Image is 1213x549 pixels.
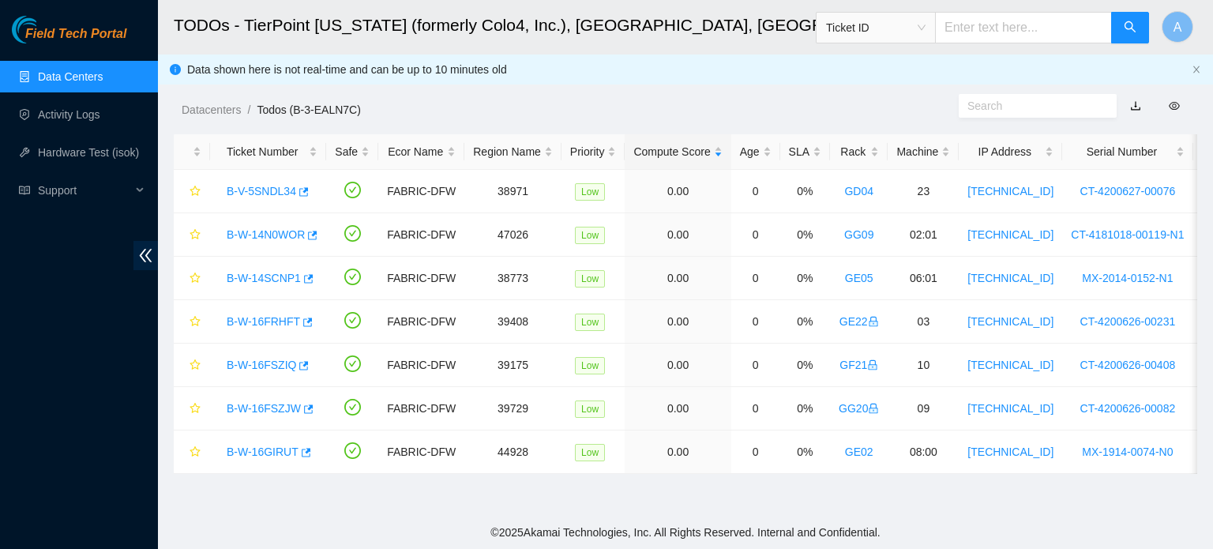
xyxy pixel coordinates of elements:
[839,315,879,328] a: GE22lock
[625,300,730,344] td: 0.00
[464,300,561,344] td: 39408
[133,241,158,270] span: double-left
[190,186,201,198] span: star
[844,185,873,197] a: GD04
[868,316,879,327] span: lock
[839,359,878,371] a: GF21lock
[182,439,201,464] button: star
[378,257,464,300] td: FABRIC-DFW
[780,170,830,213] td: 0%
[967,359,1053,371] a: [TECHNICAL_ID]
[1192,65,1201,75] button: close
[182,265,201,291] button: star
[888,387,959,431] td: 09
[845,446,873,458] a: GE02
[967,228,1053,241] a: [TECHNICAL_ID]
[190,446,201,459] span: star
[1080,402,1176,415] a: CT-4200626-00082
[378,431,464,474] td: FABRIC-DFW
[575,227,605,244] span: Low
[344,399,361,416] span: check-circle
[868,403,879,414] span: lock
[464,344,561,387] td: 39175
[625,213,730,257] td: 0.00
[1080,315,1176,328] a: CT-4200626-00231
[1174,17,1182,37] span: A
[344,355,361,372] span: check-circle
[227,315,300,328] a: B-W-16FRHFT
[12,16,80,43] img: Akamai Technologies
[935,12,1112,43] input: Enter text here...
[731,300,780,344] td: 0
[780,387,830,431] td: 0%
[1080,359,1176,371] a: CT-4200626-00408
[731,344,780,387] td: 0
[464,387,561,431] td: 39729
[967,402,1053,415] a: [TECHNICAL_ID]
[227,272,301,284] a: B-W-14SCNP1
[1071,228,1184,241] a: CT-4181018-00119-N1
[1162,11,1193,43] button: A
[344,312,361,329] span: check-circle
[731,387,780,431] td: 0
[967,272,1053,284] a: [TECHNICAL_ID]
[247,103,250,116] span: /
[1082,272,1173,284] a: MX-2014-0152-N1
[888,257,959,300] td: 06:01
[625,257,730,300] td: 0.00
[190,316,201,329] span: star
[182,396,201,421] button: star
[867,359,878,370] span: lock
[190,273,201,285] span: star
[1130,100,1141,112] a: download
[575,183,605,201] span: Low
[182,309,201,334] button: star
[888,300,959,344] td: 03
[227,402,301,415] a: B-W-16FSZJW
[38,70,103,83] a: Data Centers
[182,103,241,116] a: Datacenters
[888,344,959,387] td: 10
[227,228,305,241] a: B-W-14N0WOR
[19,185,30,196] span: read
[575,444,605,461] span: Low
[967,315,1053,328] a: [TECHNICAL_ID]
[227,359,296,371] a: B-W-16FSZIQ
[575,270,605,288] span: Low
[378,344,464,387] td: FABRIC-DFW
[227,446,299,458] a: B-W-16GIRUT
[844,228,873,241] a: GG09
[780,257,830,300] td: 0%
[888,431,959,474] td: 08:00
[464,431,561,474] td: 44928
[1118,93,1153,118] button: download
[1080,185,1176,197] a: CT-4200627-00076
[25,27,126,42] span: Field Tech Portal
[158,516,1213,549] footer: © 2025 Akamai Technologies, Inc. All Rights Reserved. Internal and Confidential.
[1082,446,1173,458] a: MX-1914-0074-N0
[378,213,464,257] td: FABRIC-DFW
[845,272,873,284] a: GE05
[575,357,605,374] span: Low
[378,300,464,344] td: FABRIC-DFW
[1169,100,1180,111] span: eye
[780,300,830,344] td: 0%
[190,229,201,242] span: star
[967,97,1095,115] input: Search
[967,185,1053,197] a: [TECHNICAL_ID]
[625,431,730,474] td: 0.00
[780,213,830,257] td: 0%
[182,352,201,378] button: star
[731,431,780,474] td: 0
[826,16,926,39] span: Ticket ID
[575,400,605,418] span: Low
[731,257,780,300] td: 0
[888,213,959,257] td: 02:01
[378,387,464,431] td: FABRIC-DFW
[344,269,361,285] span: check-circle
[182,179,201,204] button: star
[625,387,730,431] td: 0.00
[378,170,464,213] td: FABRIC-DFW
[839,402,879,415] a: GG20lock
[344,182,361,198] span: check-circle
